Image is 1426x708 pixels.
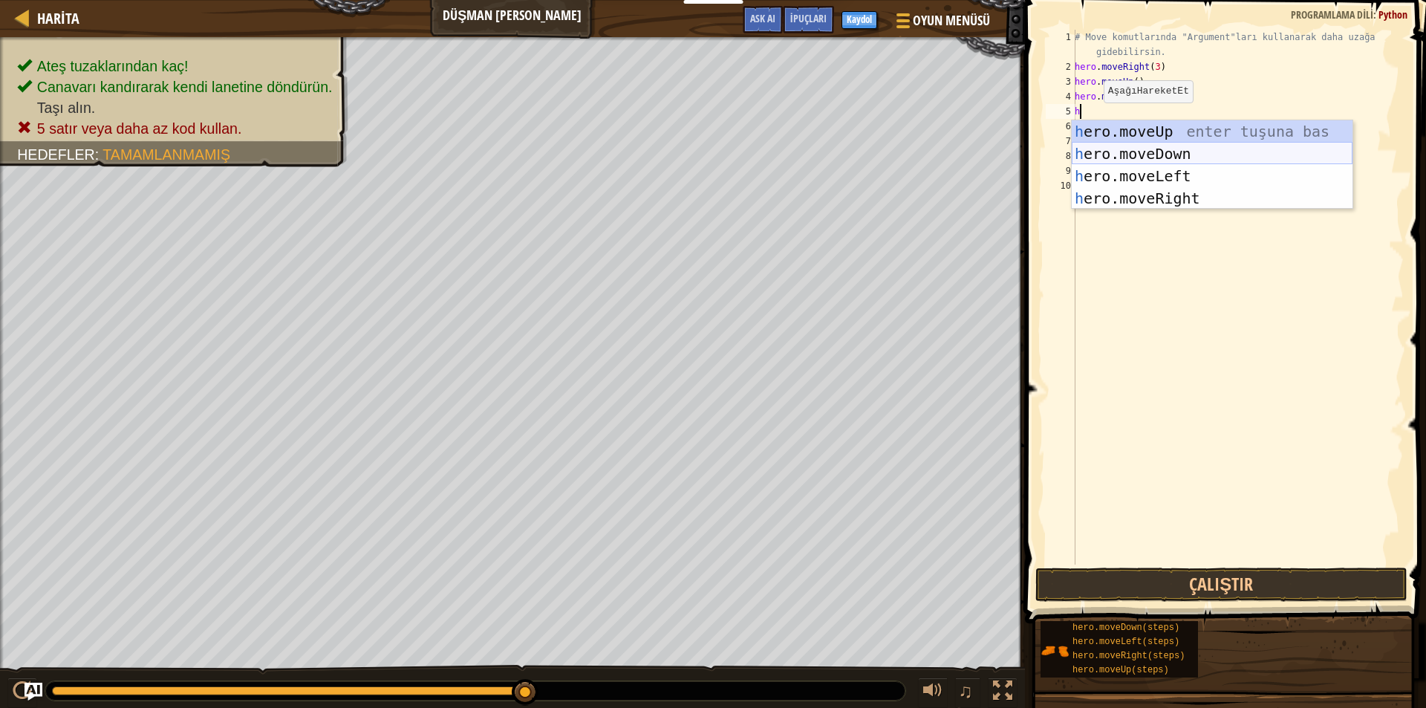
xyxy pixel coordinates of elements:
[95,146,103,163] span: :
[1041,637,1069,665] img: portrait.png
[1108,85,1189,97] code: AşağıHareketEt
[790,11,827,25] span: İpuçları
[913,11,990,30] span: Oyun Menüsü
[988,678,1018,708] button: Tam ekran değiştir
[37,58,189,74] span: Ateş tuzaklarından kaç!
[102,146,230,163] span: Tamamlanmamış
[750,11,775,25] span: Ask AI
[1291,7,1373,22] span: Programlama dili
[955,678,980,708] button: ♫
[1046,149,1075,163] div: 8
[885,6,999,41] button: Oyun Menüsü
[30,8,79,28] a: Harita
[17,97,332,118] li: Taşı alın.
[1373,7,1378,22] span: :
[17,146,95,163] span: Hedefler
[918,678,948,708] button: Sesi ayarla
[1046,74,1075,89] div: 3
[37,100,95,116] span: Taşı alın.
[743,6,783,33] button: Ask AI
[1378,7,1407,22] span: Python
[1046,119,1075,134] div: 6
[1072,665,1169,675] span: hero.moveUp(steps)
[1046,30,1075,59] div: 1
[1046,104,1075,119] div: 5
[37,79,333,95] span: Canavarı kandırarak kendi lanetine döndürün.
[1072,637,1179,647] span: hero.moveLeft(steps)
[1072,651,1185,661] span: hero.moveRight(steps)
[37,8,79,28] span: Harita
[1046,89,1075,104] div: 4
[1046,134,1075,149] div: 7
[1046,59,1075,74] div: 2
[1035,568,1407,602] button: Çalıştır
[17,118,332,139] li: 5 satır veya daha az kod kullan.
[7,678,37,708] button: Ctrl + P: Pause
[17,77,332,97] li: Canavarı kandırarak kendi lanetine döndürün.
[17,56,332,77] li: Ateş tuzaklarından kaç!
[37,120,242,137] span: 5 satır veya daha az kod kullan.
[958,680,973,702] span: ♫
[1046,178,1075,193] div: 10
[841,11,877,29] button: Kaydol
[1072,623,1179,633] span: hero.moveDown(steps)
[1046,163,1075,178] div: 9
[25,683,42,701] button: Ask AI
